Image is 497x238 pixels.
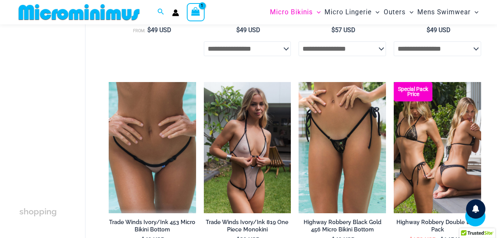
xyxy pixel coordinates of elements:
[299,219,386,233] h2: Highway Robbery Black Gold 456 Micro Bikini Bottom
[15,3,143,21] img: MM SHOP LOGO FLAT
[406,2,413,22] span: Menu Toggle
[204,219,291,233] h2: Trade Winds Ivory/Ink 819 One Piece Monokini
[109,219,196,236] a: Trade Winds Ivory/Ink 453 Micro Bikini Bottom
[204,219,291,236] a: Trade Winds Ivory/Ink 819 One Piece Monokini
[109,82,196,213] img: Trade Winds IvoryInk 453 Micro 02
[19,207,57,216] span: shopping
[415,2,480,22] a: Mens SwimwearMenu ToggleMenu Toggle
[109,82,196,213] a: Trade Winds IvoryInk 453 Micro 02Trade Winds IvoryInk 384 Top 453 Micro 06Trade Winds IvoryInk 38...
[299,219,386,236] a: Highway Robbery Black Gold 456 Micro Bikini Bottom
[394,219,481,236] a: Highway Robbery Double Bum Pack
[299,82,386,213] a: Highway Robbery Black Gold 456 Micro 01Highway Robbery Black Gold 359 Clip Top 456 Micro 02Highwa...
[204,82,291,213] img: Trade Winds IvoryInk 819 One Piece 06
[325,2,372,22] span: Micro Lingerie
[382,2,415,22] a: OutersMenu ToggleMenu Toggle
[394,87,432,97] b: Special Pack Price
[157,7,164,17] a: Search icon link
[331,26,355,34] bdi: 57 USD
[331,26,335,34] span: $
[236,26,260,34] bdi: 49 USD
[133,28,145,33] span: From:
[323,2,381,22] a: Micro LingerieMenu ToggleMenu Toggle
[109,219,196,233] h2: Trade Winds Ivory/Ink 453 Micro Bikini Bottom
[427,26,451,34] bdi: 49 USD
[147,26,171,34] bdi: 49 USD
[299,82,386,213] img: Highway Robbery Black Gold 456 Micro 01
[172,9,179,16] a: Account icon link
[19,26,89,181] iframe: TrustedSite Certified
[268,2,323,22] a: Micro BikinisMenu ToggleMenu Toggle
[471,2,478,22] span: Menu Toggle
[270,2,313,22] span: Micro Bikinis
[384,2,406,22] span: Outers
[372,2,379,22] span: Menu Toggle
[187,3,205,21] a: View Shopping Cart, 1 items
[204,82,291,213] a: Trade Winds IvoryInk 819 One Piece 06Trade Winds IvoryInk 819 One Piece 03Trade Winds IvoryInk 81...
[427,26,430,34] span: $
[313,2,321,22] span: Menu Toggle
[236,26,240,34] span: $
[267,1,482,23] nav: Site Navigation
[417,2,471,22] span: Mens Swimwear
[394,219,481,233] h2: Highway Robbery Double Bum Pack
[147,26,151,34] span: $
[394,82,481,213] a: Top Bum Pack Highway Robbery Black Gold 305 Tri Top 456 Micro 05Highway Robbery Black Gold 305 Tr...
[394,82,481,213] img: Top Bum Pack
